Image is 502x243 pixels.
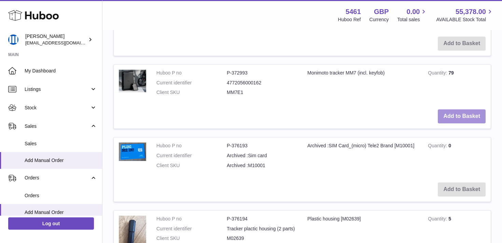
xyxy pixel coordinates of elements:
[25,157,97,164] span: Add Manual Order
[25,140,97,147] span: Sales
[25,192,97,199] span: Orders
[374,7,389,16] strong: GBP
[456,7,486,16] span: 55,378.00
[25,33,87,46] div: [PERSON_NAME]
[25,105,90,111] span: Stock
[436,7,494,23] a: 55,378.00 AVAILABLE Stock Total
[428,70,448,77] strong: Quantity
[227,226,297,232] dd: Tracker plactic housing (2 parts)
[302,65,423,105] td: Monimoto tracker MM7 (incl. keyfob)
[227,70,297,76] dd: P-372993
[25,40,100,45] span: [EMAIL_ADDRESS][DOMAIN_NAME]
[156,143,227,149] dt: Huboo P no
[156,235,227,242] dt: Client SKU
[397,16,428,23] span: Total sales
[156,152,227,159] dt: Current identifier
[156,162,227,169] dt: Client SKU
[156,216,227,222] dt: Huboo P no
[397,7,428,23] a: 0.00 Total sales
[438,109,486,123] button: Add to Basket
[338,16,361,23] div: Huboo Ref
[8,217,94,230] a: Log out
[423,65,491,105] td: 79
[25,68,97,74] span: My Dashboard
[227,216,297,222] dd: P-376194
[346,7,361,16] strong: 5461
[423,137,491,177] td: 0
[407,7,420,16] span: 0.00
[156,226,227,232] dt: Current identifier
[25,175,90,181] span: Orders
[119,143,146,161] img: Archived :SIM Card_(micro) Tele2 Brand [M10001]
[25,123,90,130] span: Sales
[227,80,297,86] dd: 4772056000162
[25,209,97,216] span: Add Manual Order
[227,143,297,149] dd: P-376193
[369,16,389,23] div: Currency
[227,162,297,169] dd: Archived :M10001
[25,86,90,93] span: Listings
[436,16,494,23] span: AVAILABLE Stock Total
[227,89,297,96] dd: MM7E1
[156,89,227,96] dt: Client SKU
[8,35,18,45] img: oksana@monimoto.com
[156,70,227,76] dt: Huboo P no
[156,80,227,86] dt: Current identifier
[227,152,297,159] dd: Archived :Sim card
[119,70,146,93] img: Monimoto tracker MM7 (incl. keyfob)
[428,143,448,150] strong: Quantity
[302,137,423,177] td: Archived :SIM Card_(micro) Tele2 Brand [M10001]
[428,216,448,223] strong: Quantity
[227,235,297,242] dd: M02639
